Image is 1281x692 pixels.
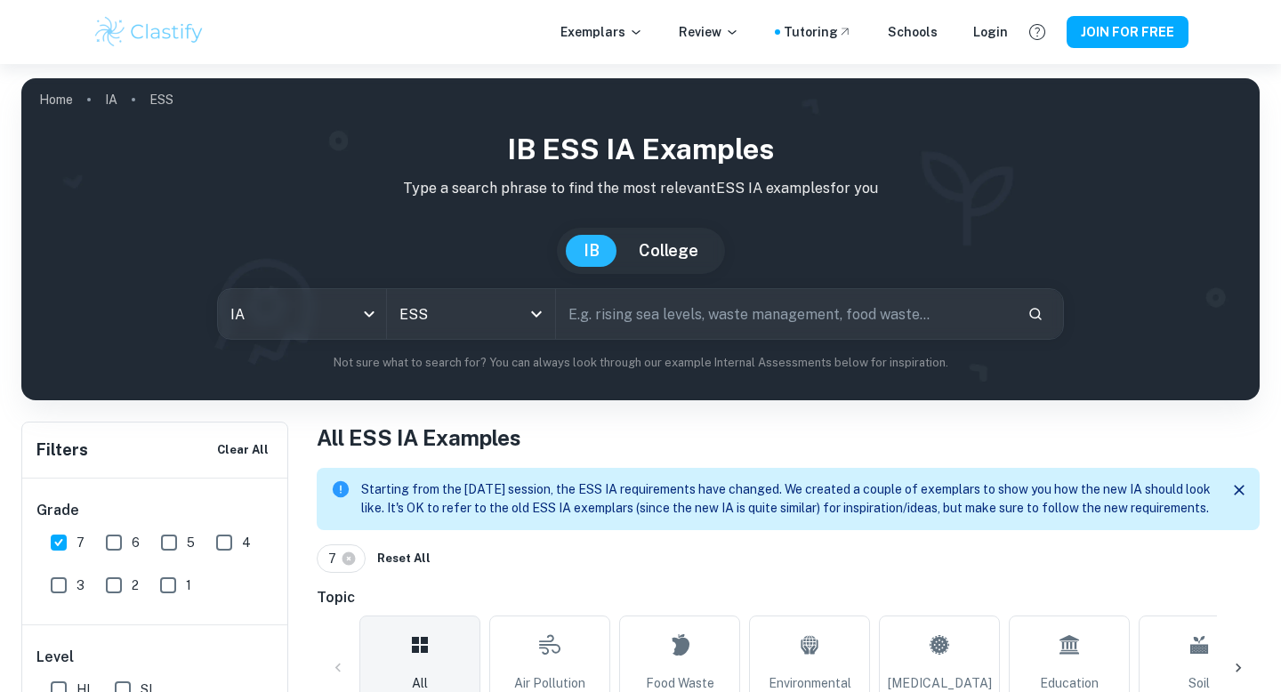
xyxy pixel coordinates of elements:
span: 6 [132,533,140,552]
div: 7 [317,544,366,573]
div: IA [218,289,386,339]
span: 7 [77,533,85,552]
img: profile cover [21,78,1260,400]
p: Not sure what to search for? You can always look through our example Internal Assessments below f... [36,354,1245,372]
button: IB [566,235,617,267]
span: 3 [77,575,85,595]
p: Type a search phrase to find the most relevant ESS IA examples for you [36,178,1245,199]
h1: IB ESS IA examples [36,128,1245,171]
span: 1 [186,575,191,595]
a: Schools [888,22,938,42]
h6: Grade [36,500,275,521]
button: Close [1226,477,1253,503]
button: Open [524,302,549,326]
span: 2 [132,575,139,595]
p: ESS [149,90,173,109]
button: Help and Feedback [1022,17,1052,47]
a: Home [39,87,73,112]
h6: Filters [36,438,88,463]
button: College [621,235,716,267]
p: Review [679,22,739,42]
h6: Topic [317,587,1260,608]
h1: All ESS IA Examples [317,422,1260,454]
p: Exemplars [560,22,643,42]
input: E.g. rising sea levels, waste management, food waste... [556,289,1013,339]
p: Starting from the [DATE] session, the ESS IA requirements have changed. We created a couple of ex... [361,480,1212,518]
a: IA [105,87,117,112]
span: 7 [328,549,344,568]
span: 4 [242,533,251,552]
button: JOIN FOR FREE [1067,16,1188,48]
a: Tutoring [784,22,852,42]
a: Login [973,22,1008,42]
img: Clastify logo [93,14,205,50]
span: 5 [187,533,195,552]
button: Reset All [373,545,435,572]
button: Search [1020,299,1051,329]
h6: Level [36,647,275,668]
button: Clear All [213,437,273,463]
